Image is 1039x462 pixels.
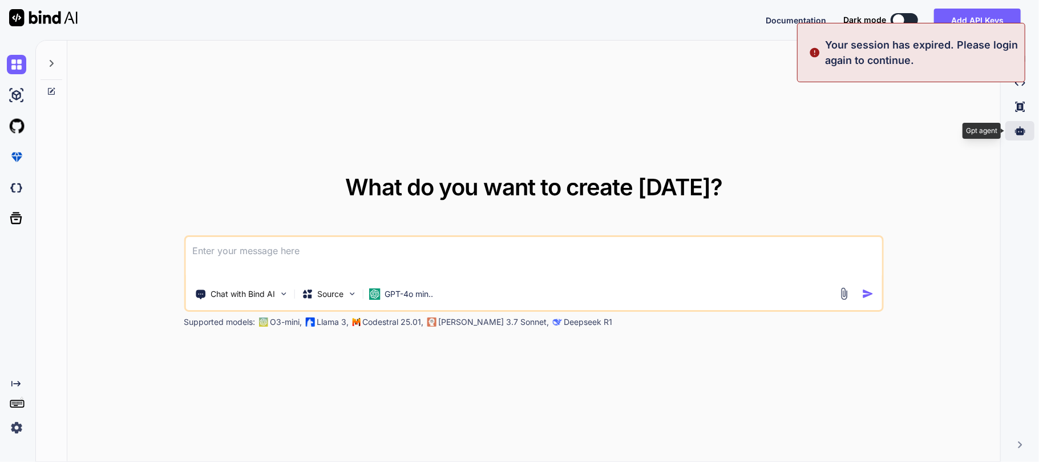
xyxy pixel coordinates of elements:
img: githubLight [7,116,26,136]
p: [PERSON_NAME] 3.7 Sonnet, [438,316,549,328]
img: Pick Models [347,289,357,299]
p: Source [317,288,343,300]
img: Mistral-AI [352,318,360,326]
img: Llama2 [305,318,314,327]
p: GPT-4o min.. [385,288,433,300]
img: premium [7,147,26,167]
img: darkCloudIdeIcon [7,178,26,198]
img: alert [809,37,820,68]
img: claude [427,318,436,327]
p: O3-mini, [270,316,302,328]
p: Your session has expired. Please login again to continue. [825,37,1018,68]
p: Deepseek R1 [564,316,612,328]
span: Dark mode [843,14,886,26]
p: Llama 3, [317,316,349,328]
p: Chat with Bind AI [211,288,275,300]
p: Supported models: [184,316,255,328]
p: Codestral 25.01, [362,316,423,328]
span: Documentation [766,15,826,25]
img: claude [552,318,561,327]
img: chat [7,55,26,74]
img: Pick Tools [278,289,288,299]
span: What do you want to create [DATE]? [345,173,722,201]
img: GPT-4o mini [369,288,380,300]
img: icon [862,288,874,300]
img: GPT-4 [258,318,268,327]
button: Add API Keys [934,9,1021,31]
button: Documentation [766,14,826,26]
div: Gpt agent [963,123,1001,139]
img: ai-studio [7,86,26,105]
img: settings [7,418,26,437]
img: Bind AI [9,9,78,26]
img: attachment [838,287,851,300]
